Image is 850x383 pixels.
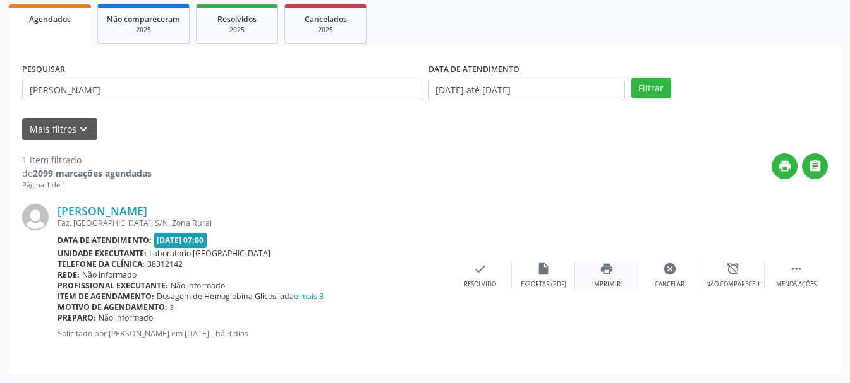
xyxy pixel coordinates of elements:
[154,233,207,247] span: [DATE] 07:00
[22,153,152,167] div: 1 item filtrado
[305,14,347,25] span: Cancelados
[22,60,65,80] label: PESQUISAR
[772,153,798,179] button: print
[58,328,449,339] p: Solicitado por [PERSON_NAME] em [DATE] - há 3 dias
[778,159,792,173] i: print
[294,291,324,302] a: e mais 3
[107,25,180,35] div: 2025
[58,291,154,302] b: Item de agendamento:
[464,280,496,289] div: Resolvido
[217,14,257,25] span: Resolvidos
[171,280,225,291] span: Não informado
[473,262,487,276] i: check
[82,269,137,280] span: Não informado
[776,280,817,289] div: Menos ações
[58,204,147,218] a: [PERSON_NAME]
[107,14,180,25] span: Não compareceram
[58,312,96,323] b: Preparo:
[147,259,183,269] span: 38312142
[808,159,822,173] i: 
[600,262,614,276] i: print
[655,280,684,289] div: Cancelar
[58,269,80,280] b: Rede:
[58,248,147,259] b: Unidade executante:
[22,118,97,140] button: Mais filtroskeyboard_arrow_down
[149,248,270,259] span: Laboratorio [GEOGRAPHIC_DATA]
[789,262,803,276] i: 
[33,167,152,179] strong: 2099 marcações agendadas
[663,262,677,276] i: cancel
[58,280,168,291] b: Profissional executante:
[170,302,174,312] span: s
[22,204,49,230] img: img
[22,167,152,180] div: de
[58,259,145,269] b: Telefone da clínica:
[29,14,71,25] span: Agendados
[205,25,269,35] div: 2025
[428,60,519,80] label: DATA DE ATENDIMENTO
[428,80,625,101] input: Selecione um intervalo
[58,218,449,228] div: Faz. [GEOGRAPHIC_DATA], S/N, Zona Rural
[592,280,621,289] div: Imprimir
[631,78,671,99] button: Filtrar
[58,302,167,312] b: Motivo de agendamento:
[521,280,566,289] div: Exportar (PDF)
[537,262,550,276] i: insert_drive_file
[294,25,357,35] div: 2025
[76,122,90,136] i: keyboard_arrow_down
[22,80,422,101] input: Nome, CNS
[22,180,152,191] div: Página 1 de 1
[706,280,760,289] div: Não compareceu
[802,153,828,179] button: 
[99,312,153,323] span: Não informado
[157,291,324,302] span: Dosagem de Hemoglobina Glicosilada
[726,262,740,276] i: alarm_off
[58,235,152,245] b: Data de atendimento:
